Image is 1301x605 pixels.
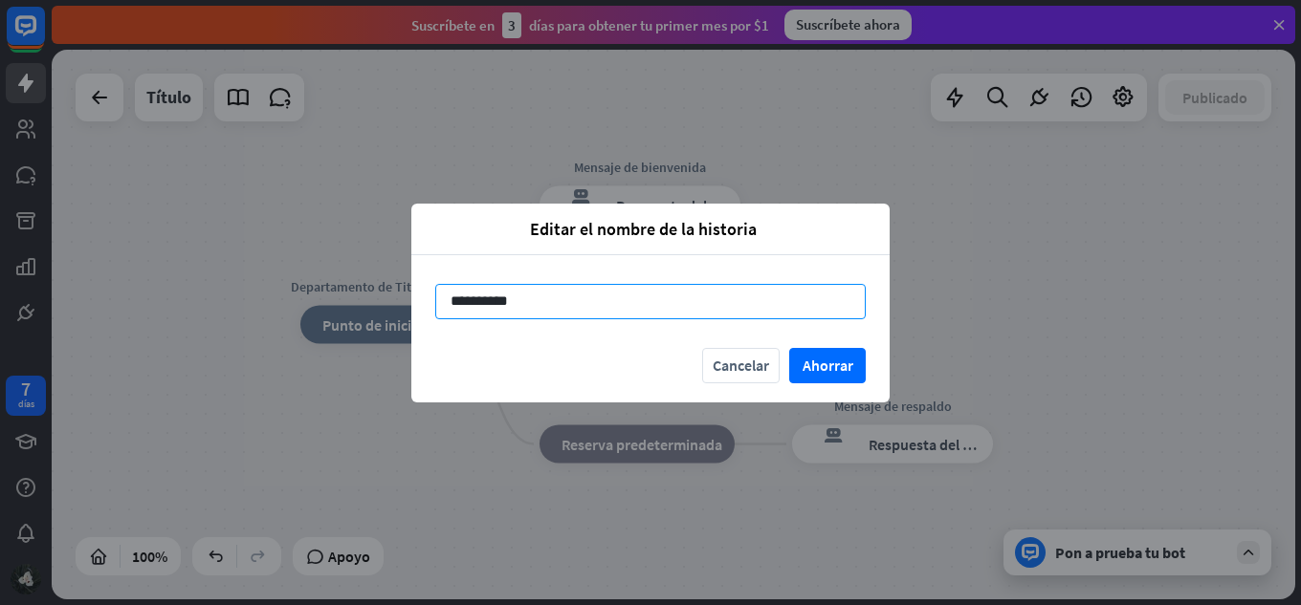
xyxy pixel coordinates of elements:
font: Cancelar [713,356,769,375]
button: Cancelar [702,348,780,383]
button: Ahorrar [789,348,866,383]
button: Open LiveChat chat widget [15,8,73,65]
font: Ahorrar [803,356,853,375]
div: new message indicator [57,5,76,23]
font: Editar el nombre de la historia [530,218,757,240]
